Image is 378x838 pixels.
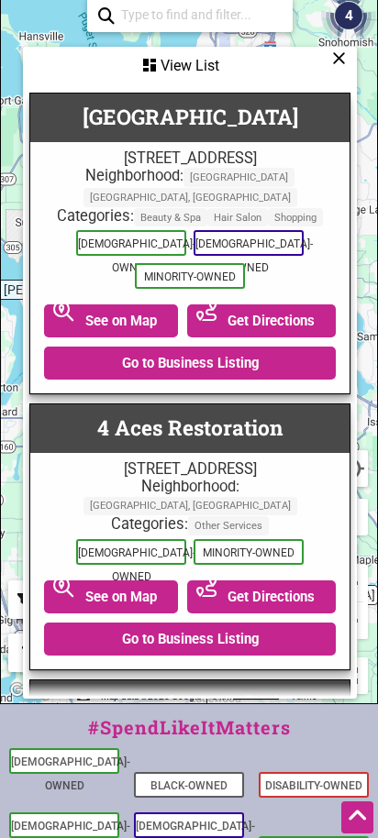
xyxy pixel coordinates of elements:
span: Minority-Owned [194,539,304,565]
a: Terms [291,691,317,701]
span: [GEOGRAPHIC_DATA], [GEOGRAPHIC_DATA] [83,497,297,516]
span: [GEOGRAPHIC_DATA], [GEOGRAPHIC_DATA] [83,188,297,207]
span: Hair Salon [207,208,268,227]
div: 3 [6,584,76,654]
a: Open this area in Google Maps (opens a new window) [6,679,66,703]
span: Minority-Owned [135,263,245,289]
a: Get Directions [187,304,337,337]
span: Other Services [188,516,269,535]
div: Scroll Back to Top [341,801,373,833]
span: [DEMOGRAPHIC_DATA]-Owned [76,230,186,256]
div: Categories: [39,515,340,535]
a: See on Map [44,304,178,337]
a: 4 Aces Restoration [97,413,283,441]
a: [GEOGRAPHIC_DATA] [83,103,298,130]
div: Neighborhood: [39,167,340,207]
span: Map data ©2025 Google [101,691,201,701]
div: [STREET_ADDRESS] [39,460,340,478]
a: See on Map [44,580,178,613]
div: See a list of the visible businesses [23,47,357,699]
span: Beauty & Spa [134,208,207,227]
a: Disability-Owned [265,779,362,792]
a: Go to Business Listing [44,623,336,656]
a: A&A Cafe Tamaleria [90,689,291,717]
div: Category [10,635,107,670]
div: [STREET_ADDRESS] [39,149,340,167]
span: [DEMOGRAPHIC_DATA]-Owned [194,230,304,256]
span: Shopping [268,208,323,227]
div: Filter by Community [8,580,118,619]
button: Toggle fullscreen view [329,656,370,696]
a: Get Directions [187,580,337,613]
a: [DEMOGRAPHIC_DATA]-Owned [11,755,130,792]
a: Black-Owned [150,779,228,792]
div: Neighborhood: [39,478,340,515]
div: View List [25,49,355,83]
div: Categories: [39,207,340,227]
span: [GEOGRAPHIC_DATA] [183,168,295,187]
img: Google [6,679,66,703]
div: Community [10,582,117,617]
span: [DEMOGRAPHIC_DATA]-Owned [76,539,186,565]
div: Filter by category [8,634,109,672]
a: Go to Business Listing [44,347,336,380]
span: 5 km [212,691,232,701]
